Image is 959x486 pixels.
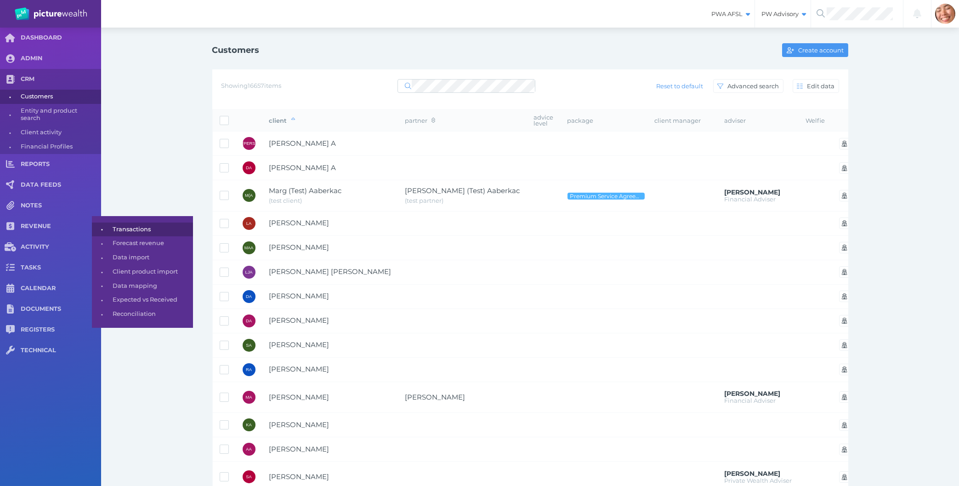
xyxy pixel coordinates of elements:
[725,195,776,203] span: Financial Adviser
[246,294,252,299] span: DA
[269,420,329,429] span: Kerry Abbott
[839,364,851,375] button: Open user's account in Portal
[21,104,98,126] span: Entity and product search
[243,241,255,254] div: Mustafa Al Abbasi
[113,223,190,237] span: Transactions
[839,190,851,201] button: Open user's account in Portal
[648,110,718,132] th: client manager
[246,367,252,372] span: RA
[839,419,851,431] button: Open user's account in Portal
[246,319,252,323] span: DA
[839,315,851,326] button: Open user's account in Portal
[725,477,792,484] span: Private Wealth Adviser
[269,472,329,481] span: Samuel Abbott
[221,82,282,89] span: Showing 16657 items
[92,265,193,279] a: •Client product import
[269,340,329,349] span: Simone Abbott
[243,161,255,174] div: Dahlan A
[569,193,643,200] span: Premium Service Agreement - Ongoing
[92,238,113,249] span: •
[246,166,252,170] span: DA
[839,444,851,455] button: Open user's account in Portal
[652,82,707,90] span: Reset to default
[839,162,851,174] button: Open user's account in Portal
[21,75,101,83] span: CRM
[839,391,851,403] button: Open user's account in Portal
[725,397,776,404] span: Financial Adviser
[113,236,190,251] span: Forecast revenue
[21,90,98,104] span: Customers
[21,126,98,140] span: Client activity
[755,10,811,18] span: PW Advisory
[718,110,799,132] th: adviser
[246,423,251,427] span: KA
[92,251,193,265] a: •Data import
[92,266,113,278] span: •
[243,137,255,150] div: Jackson A
[243,363,255,376] div: Reg Abbott
[799,110,832,132] th: Welfie
[839,339,851,351] button: Open user's account in Portal
[243,314,255,327] div: Damien Abbott
[796,46,848,54] span: Create account
[725,469,781,478] span: Gareth Healy
[782,43,848,57] button: Create account
[15,7,87,20] img: PW
[92,236,193,251] a: •Forecast revenue
[243,290,255,303] div: Dale Abblitt
[839,291,851,302] button: Open user's account in Portal
[245,193,253,198] span: M(A
[21,223,101,230] span: REVENUE
[269,365,329,373] span: Reg Abbott
[21,305,101,313] span: DOCUMENTS
[269,445,329,453] span: Angela Abbott
[793,79,839,93] button: Edit data
[243,217,255,230] div: Lars Aarekol
[21,264,101,272] span: TASKS
[269,186,342,195] span: Marg (Test) Aaberkac
[652,79,707,93] button: Reset to default
[92,307,193,321] a: •Reconciliation
[269,139,336,148] span: Jackson A
[243,418,255,431] div: Kerry Abbott
[243,189,255,202] div: Marg (Test) Aaberkac
[405,117,435,124] span: partner
[92,223,193,237] a: •Transactions
[21,285,101,292] span: CALENDAR
[92,252,113,263] span: •
[713,79,783,93] button: Advanced search
[725,389,781,398] span: Brad Bond
[725,188,781,196] span: Grant Teakle
[92,280,113,292] span: •
[243,443,255,456] div: Angela Abbott
[246,343,251,348] span: SA
[527,110,561,132] th: advice level
[92,223,113,235] span: •
[805,82,839,90] span: Edit data
[92,309,113,320] span: •
[113,279,190,293] span: Data mapping
[405,186,520,195] span: William (Test) Aaberkac
[269,316,329,325] span: Damien Abbott
[705,10,755,18] span: PWA AFSL
[269,267,392,276] span: Lee John Abbiss
[92,294,113,306] span: •
[21,55,101,63] span: ADMIN
[243,141,278,146] span: [PERSON_NAME]
[243,266,255,279] div: Lee John Abbiss
[244,246,254,250] span: MAA
[269,292,329,300] span: Dale Abblitt
[839,242,851,253] button: Open user's account in Portal
[21,326,101,334] span: REGISTERS
[935,4,955,24] img: Sabrina Mena
[246,447,251,452] span: AA
[21,202,101,210] span: NOTES
[246,475,251,479] span: SA
[92,279,193,293] a: •Data mapping
[92,293,193,307] a: •Expected vs Received
[269,243,329,252] span: Mustafa Al Abbasi
[243,470,255,483] div: Samuel Abbott
[839,266,851,278] button: Open user's account in Portal
[113,251,190,265] span: Data import
[269,197,302,204] span: test client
